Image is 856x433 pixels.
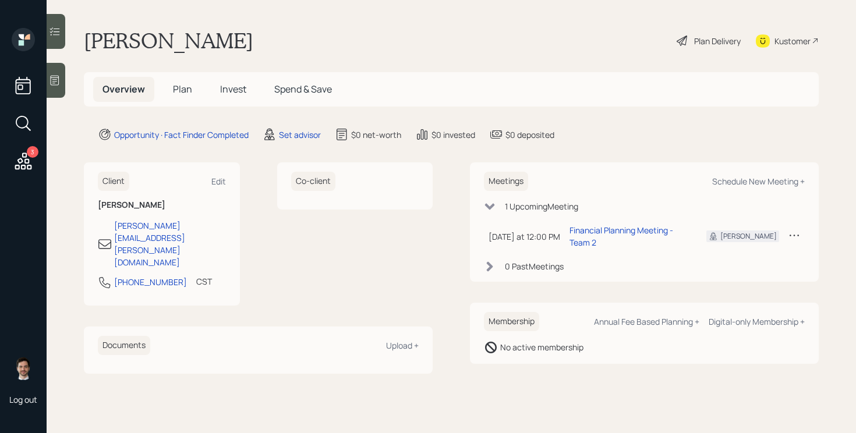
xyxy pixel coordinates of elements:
div: Plan Delivery [694,35,741,47]
div: 3 [27,146,38,158]
h6: Documents [98,336,150,355]
h6: Co-client [291,172,335,191]
div: $0 net-worth [351,129,401,141]
div: Schedule New Meeting + [712,176,805,187]
div: $0 invested [431,129,475,141]
span: Invest [220,83,246,95]
div: Digital-only Membership + [709,316,805,327]
div: [DATE] at 12:00 PM [489,230,560,243]
span: Overview [102,83,145,95]
div: [PERSON_NAME][EMAIL_ADDRESS][PERSON_NAME][DOMAIN_NAME] [114,219,226,268]
span: Spend & Save [274,83,332,95]
div: No active membership [500,341,583,353]
span: Plan [173,83,192,95]
img: jonah-coleman-headshot.png [12,357,35,380]
h6: Membership [484,312,539,331]
div: Edit [211,176,226,187]
div: 0 Past Meeting s [505,260,564,272]
div: $0 deposited [505,129,554,141]
div: 1 Upcoming Meeting [505,200,578,212]
h1: [PERSON_NAME] [84,28,253,54]
div: Set advisor [279,129,321,141]
h6: Meetings [484,172,528,191]
div: Opportunity · Fact Finder Completed [114,129,249,141]
h6: [PERSON_NAME] [98,200,226,210]
div: Log out [9,394,37,405]
div: CST [196,275,212,288]
div: [PERSON_NAME] [720,231,777,242]
div: [PHONE_NUMBER] [114,276,187,288]
div: Annual Fee Based Planning + [594,316,699,327]
h6: Client [98,172,129,191]
div: Upload + [386,340,419,351]
div: Financial Planning Meeting - Team 2 [570,224,688,249]
div: Kustomer [774,35,811,47]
